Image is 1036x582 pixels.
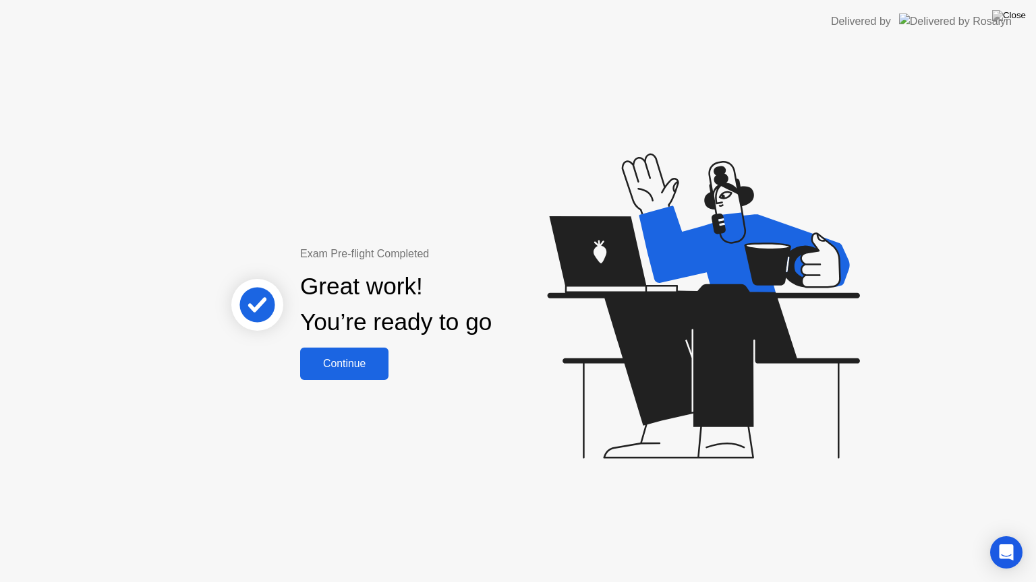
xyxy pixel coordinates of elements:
[300,246,579,262] div: Exam Pre-flight Completed
[992,10,1026,21] img: Close
[990,536,1023,569] div: Open Intercom Messenger
[300,269,492,340] div: Great work! You’re ready to go
[831,13,891,30] div: Delivered by
[304,358,384,370] div: Continue
[899,13,1012,29] img: Delivered by Rosalyn
[300,348,388,380] button: Continue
